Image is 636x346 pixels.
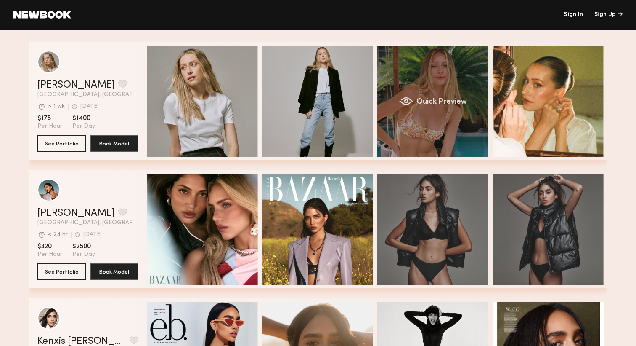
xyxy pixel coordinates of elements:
span: [GEOGRAPHIC_DATA], [GEOGRAPHIC_DATA] [37,220,138,226]
div: Sign Up [594,12,623,18]
button: See Portfolio [37,135,86,152]
span: Quick Preview [416,98,466,106]
span: Per Hour [37,251,62,258]
span: Per Day [72,251,95,258]
span: $2500 [72,242,95,251]
span: $175 [37,114,62,123]
span: Per Day [72,123,95,130]
div: [DATE] [80,104,99,110]
a: [PERSON_NAME] [37,80,115,90]
a: Sign In [564,12,583,18]
span: Per Hour [37,123,62,130]
a: [PERSON_NAME] [37,208,115,218]
span: $320 [37,242,62,251]
button: Book Model [90,135,138,152]
button: See Portfolio [37,263,86,280]
div: < 24 hr [48,232,68,238]
div: [DATE] [83,232,102,238]
span: [GEOGRAPHIC_DATA], [GEOGRAPHIC_DATA] [37,92,138,98]
span: $1400 [72,114,95,123]
div: > 1 wk [48,104,65,110]
button: Book Model [90,263,138,280]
